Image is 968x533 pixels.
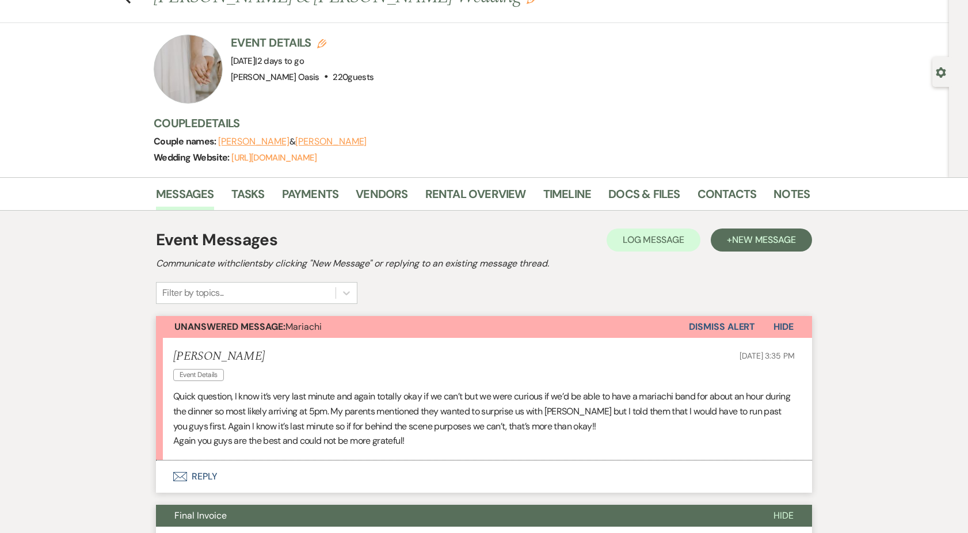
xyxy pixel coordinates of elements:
span: [DATE] [231,55,304,67]
a: Messages [156,185,214,210]
span: Mariachi [174,321,322,333]
a: Contacts [698,185,757,210]
span: Hide [773,321,794,333]
a: Vendors [356,185,407,210]
button: Open lead details [936,66,946,77]
a: [URL][DOMAIN_NAME] [231,152,317,163]
button: Hide [755,316,812,338]
span: Couple names: [154,135,218,147]
button: [PERSON_NAME] [218,137,289,146]
span: | [255,55,304,67]
h5: [PERSON_NAME] [173,349,265,364]
button: Unanswered Message:Mariachi [156,316,689,338]
strong: Unanswered Message: [174,321,285,333]
p: Again you guys are the best and could not be more grateful! [173,433,795,448]
span: Event Details [173,369,224,381]
span: Log Message [623,234,684,246]
span: Hide [773,509,794,521]
h2: Communicate with clients by clicking "New Message" or replying to an existing message thread. [156,257,812,271]
a: Docs & Files [608,185,680,210]
button: Log Message [607,229,700,252]
a: Timeline [543,185,592,210]
button: [PERSON_NAME] [295,137,367,146]
button: Reply [156,460,812,493]
h3: Couple Details [154,115,798,131]
span: 220 guests [333,71,374,83]
span: Final Invoice [174,509,227,521]
button: Hide [755,505,812,527]
span: [DATE] 3:35 PM [740,351,795,361]
p: Quick question, I know it’s very last minute and again totally okay if we can’t but we were curio... [173,389,795,433]
a: Rental Overview [425,185,526,210]
button: Dismiss Alert [689,316,755,338]
div: Filter by topics... [162,286,224,300]
a: Notes [773,185,810,210]
span: New Message [732,234,796,246]
span: Wedding Website: [154,151,231,163]
button: Final Invoice [156,505,755,527]
span: [PERSON_NAME] Oasis [231,71,319,83]
span: & [218,136,367,147]
span: 2 days to go [257,55,304,67]
button: +New Message [711,229,812,252]
a: Payments [282,185,339,210]
h3: Event Details [231,35,374,51]
h1: Event Messages [156,228,277,252]
a: Tasks [231,185,265,210]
